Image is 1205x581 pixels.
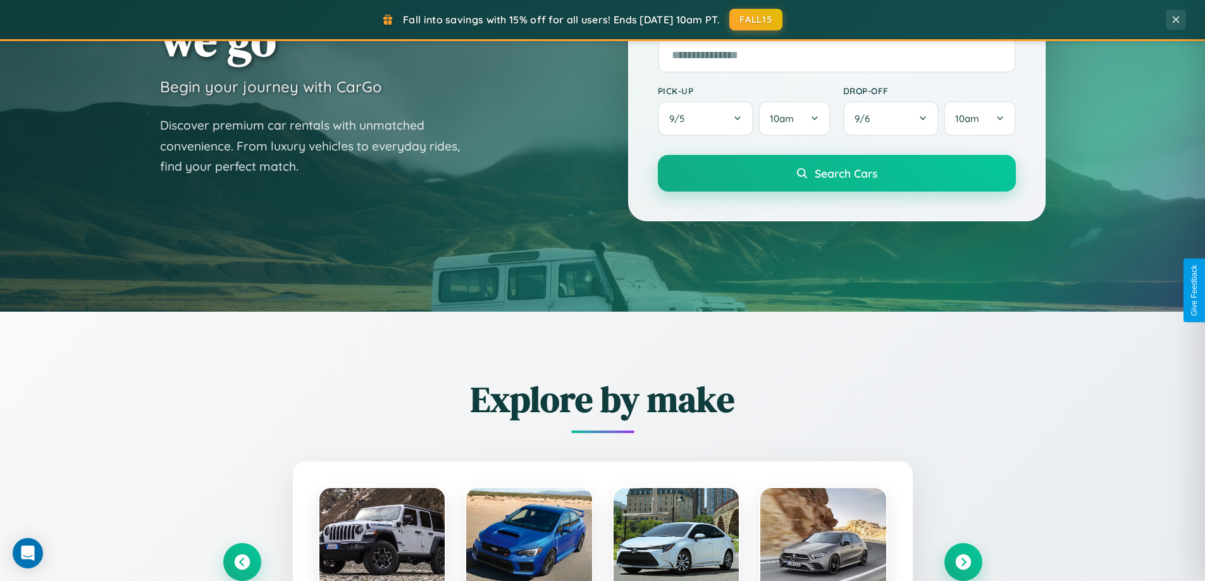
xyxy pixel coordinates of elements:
[658,101,754,136] button: 9/5
[1190,265,1199,316] div: Give Feedback
[815,166,877,180] span: Search Cars
[669,113,691,125] span: 9 / 5
[403,13,720,26] span: Fall into savings with 15% off for all users! Ends [DATE] 10am PT.
[223,375,982,424] h2: Explore by make
[770,113,794,125] span: 10am
[758,101,830,136] button: 10am
[955,113,979,125] span: 10am
[944,101,1015,136] button: 10am
[843,85,1016,96] label: Drop-off
[13,538,43,568] div: Open Intercom Messenger
[729,9,782,30] button: FALL15
[658,85,831,96] label: Pick-up
[843,101,939,136] button: 9/6
[658,155,1016,192] button: Search Cars
[855,113,876,125] span: 9 / 6
[160,77,382,96] h3: Begin your journey with CarGo
[160,115,476,177] p: Discover premium car rentals with unmatched convenience. From luxury vehicles to everyday rides, ...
